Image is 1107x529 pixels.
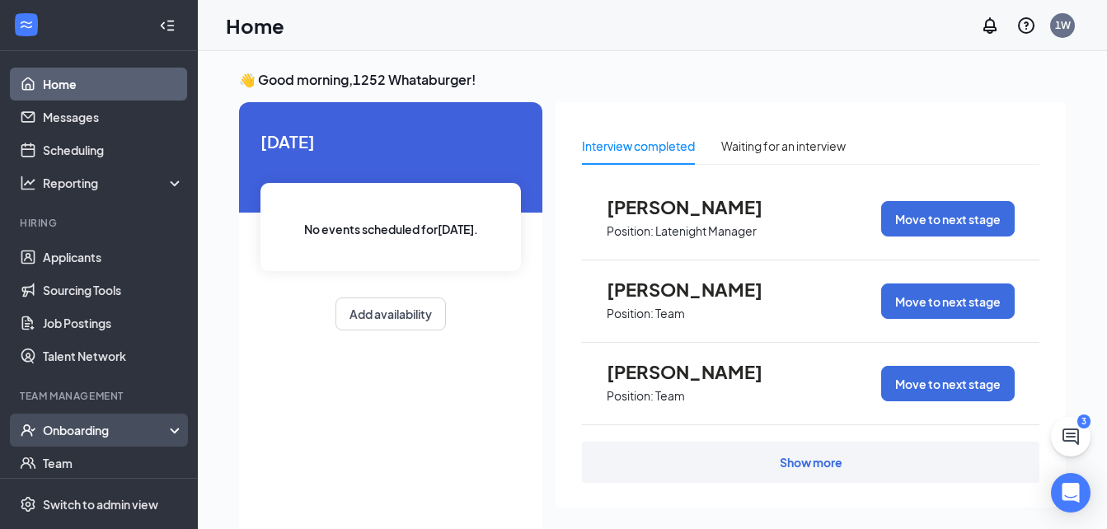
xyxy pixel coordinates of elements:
a: Home [43,68,184,101]
h3: 👋 Good morning, 1252 Whataburger ! [239,71,1066,89]
a: Team [43,447,184,480]
div: Waiting for an interview [721,137,846,155]
p: Team [655,388,685,404]
svg: Collapse [159,17,176,34]
div: Hiring [20,216,181,230]
a: Messages [43,101,184,133]
button: Move to next stage [881,366,1015,401]
div: Reporting [43,175,185,191]
svg: Settings [20,496,36,513]
p: Position: [607,223,654,239]
span: [DATE] [260,129,521,154]
button: ChatActive [1051,417,1091,456]
a: Applicants [43,241,184,274]
div: Interview completed [582,137,695,155]
p: Latenight Manager [655,223,757,239]
span: No events scheduled for [DATE] . [304,220,478,238]
svg: WorkstreamLogo [18,16,35,33]
svg: ChatActive [1061,427,1081,447]
h1: Home [226,12,284,40]
a: Sourcing Tools [43,274,184,307]
a: Scheduling [43,133,184,166]
p: Position: [607,388,654,404]
button: Add availability [335,297,446,330]
a: Job Postings [43,307,184,339]
p: Team [655,306,685,321]
div: 3 [1077,414,1091,428]
svg: Analysis [20,175,36,191]
svg: UserCheck [20,422,36,438]
button: Move to next stage [881,283,1015,319]
a: Talent Network [43,339,184,372]
div: Show more [780,454,842,470]
span: [PERSON_NAME] [607,279,788,300]
div: Team Management [20,389,181,403]
span: [PERSON_NAME] [607,361,788,382]
div: Switch to admin view [43,496,158,513]
div: Open Intercom Messenger [1051,473,1091,513]
div: 1W [1055,18,1071,32]
button: Move to next stage [881,201,1015,236]
svg: Notifications [980,16,1000,35]
div: Onboarding [43,422,170,438]
span: [PERSON_NAME] [607,196,788,218]
svg: QuestionInfo [1016,16,1036,35]
p: Position: [607,306,654,321]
